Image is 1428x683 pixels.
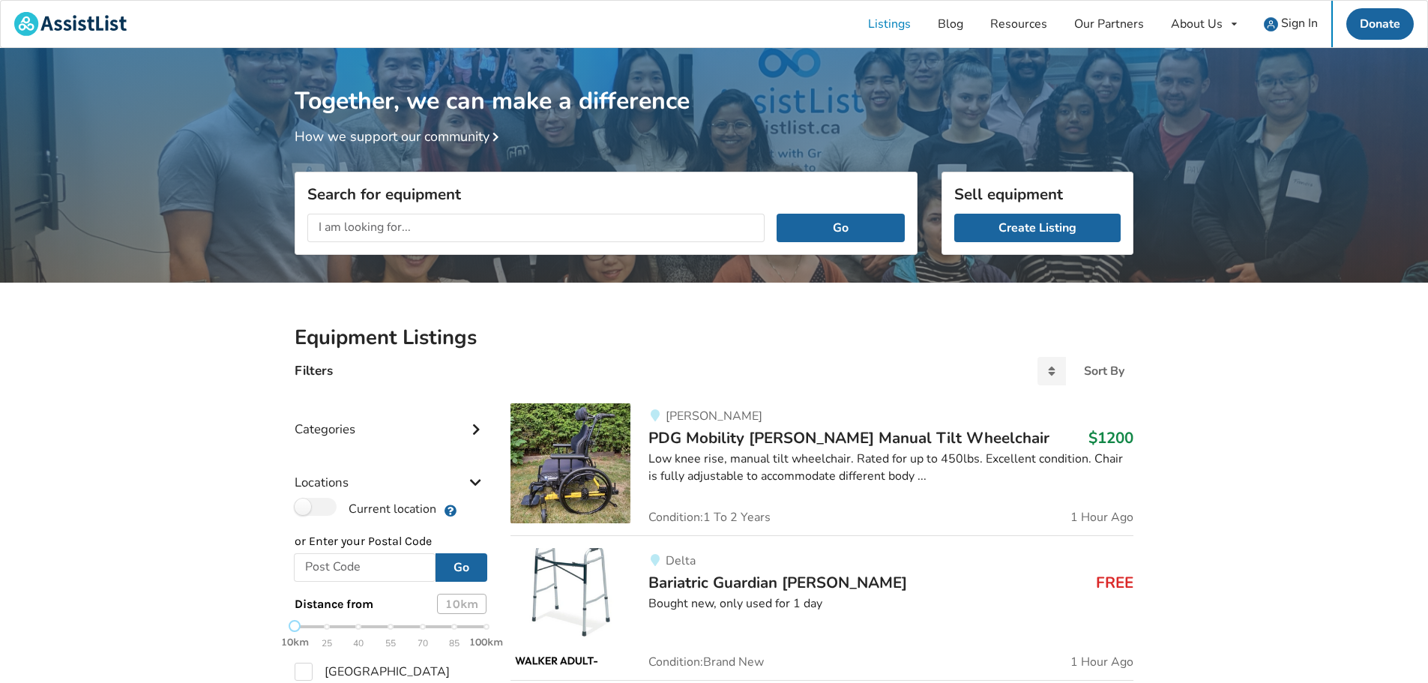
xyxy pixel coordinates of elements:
[385,635,396,652] span: 55
[307,214,765,242] input: I am looking for...
[295,362,333,379] h4: Filters
[436,553,487,582] button: Go
[14,12,127,36] img: assistlist-logo
[322,635,332,652] span: 25
[954,214,1121,242] a: Create Listing
[777,214,905,242] button: Go
[307,184,905,204] h3: Search for equipment
[1096,573,1133,592] h3: FREE
[1061,1,1157,47] a: Our Partners
[510,535,1133,680] a: mobility-bariatric guardian walkerDeltaBariatric Guardian [PERSON_NAME]FREEBought new, only used ...
[353,635,364,652] span: 40
[295,48,1133,116] h1: Together, we can make a difference
[1264,17,1278,31] img: user icon
[977,1,1061,47] a: Resources
[666,553,696,569] span: Delta
[295,597,373,611] span: Distance from
[281,636,309,649] strong: 10km
[648,511,771,523] span: Condition: 1 To 2 Years
[295,663,450,681] label: [GEOGRAPHIC_DATA]
[648,451,1133,485] div: Low knee rise, manual tilt wheelchair. Rated for up to 450lbs. Excellent condition. Chair is full...
[449,635,460,652] span: 85
[1281,15,1318,31] span: Sign In
[1070,656,1133,668] span: 1 Hour Ago
[295,391,486,445] div: Categories
[954,184,1121,204] h3: Sell equipment
[666,408,762,424] span: [PERSON_NAME]
[295,498,436,517] label: Current location
[510,403,630,523] img: mobility-pdg mobility stella gl manual tilt wheelchair
[1088,428,1133,448] h3: $1200
[648,427,1049,448] span: PDG Mobility [PERSON_NAME] Manual Tilt Wheelchair
[648,656,764,668] span: Condition: Brand New
[855,1,924,47] a: Listings
[294,553,436,582] input: Post Code
[469,636,503,649] strong: 100km
[1346,8,1414,40] a: Donate
[648,595,1133,613] div: Bought new, only used for 1 day
[510,403,1133,535] a: mobility-pdg mobility stella gl manual tilt wheelchair[PERSON_NAME]PDG Mobility [PERSON_NAME] Man...
[1171,18,1223,30] div: About Us
[437,594,486,614] div: 10 km
[1070,511,1133,523] span: 1 Hour Ago
[295,445,486,498] div: Locations
[295,533,486,550] p: or Enter your Postal Code
[1250,1,1331,47] a: user icon Sign In
[1084,365,1124,377] div: Sort By
[295,325,1133,351] h2: Equipment Listings
[648,572,907,593] span: Bariatric Guardian [PERSON_NAME]
[418,635,428,652] span: 70
[510,548,630,668] img: mobility-bariatric guardian walker
[295,127,504,145] a: How we support our community
[924,1,977,47] a: Blog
